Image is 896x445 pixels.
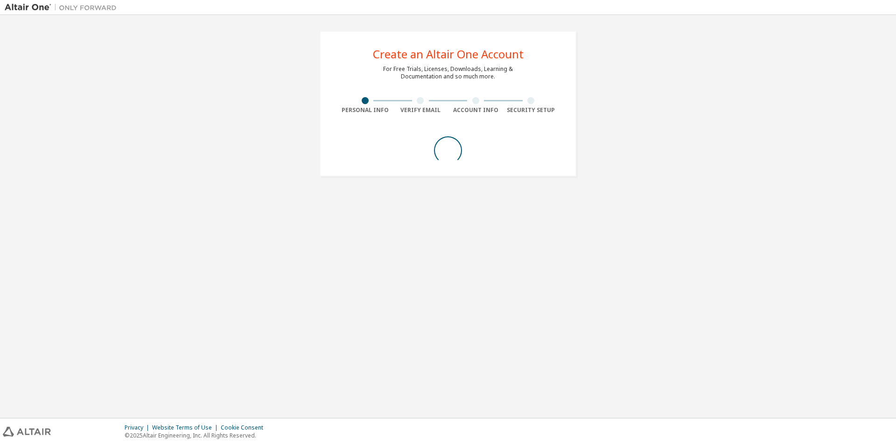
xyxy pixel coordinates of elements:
[504,106,559,114] div: Security Setup
[393,106,448,114] div: Verify Email
[3,427,51,437] img: altair_logo.svg
[221,424,269,431] div: Cookie Consent
[125,431,269,439] p: © 2025 Altair Engineering, Inc. All Rights Reserved.
[5,3,121,12] img: Altair One
[448,106,504,114] div: Account Info
[152,424,221,431] div: Website Terms of Use
[383,65,513,80] div: For Free Trials, Licenses, Downloads, Learning & Documentation and so much more.
[337,106,393,114] div: Personal Info
[125,424,152,431] div: Privacy
[373,49,524,60] div: Create an Altair One Account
